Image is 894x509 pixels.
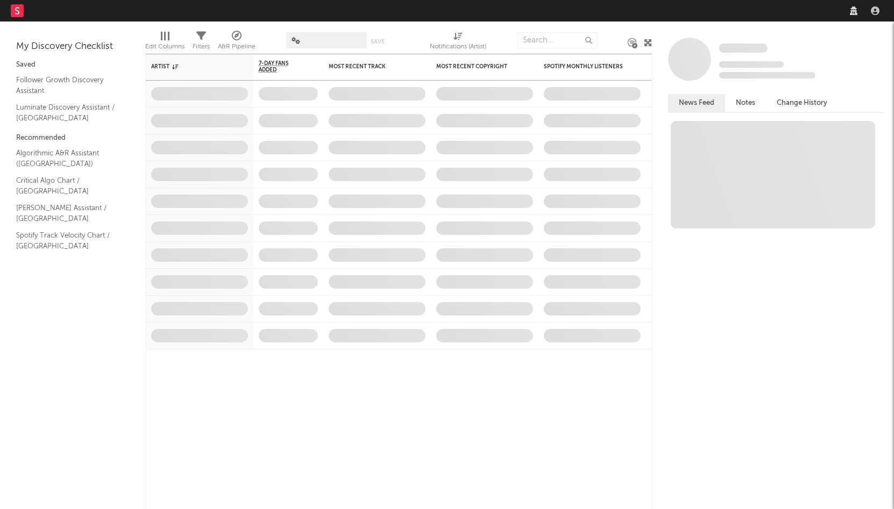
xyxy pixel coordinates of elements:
div: My Discovery Checklist [16,40,129,53]
span: 7-Day Fans Added [259,60,302,73]
input: Search... [517,32,598,48]
a: Spotify Search Virality Chart / [GEOGRAPHIC_DATA] [16,257,118,279]
div: Edit Columns [145,27,185,58]
div: Spotify Monthly Listeners [544,63,625,70]
span: Some Artist [719,44,768,53]
span: 0 fans last week [719,72,815,78]
div: A&R Pipeline [218,27,256,58]
div: Recommended [16,132,129,145]
a: Some Artist [719,43,768,54]
button: News Feed [668,94,725,112]
div: Saved [16,59,129,71]
a: Algorithmic A&R Assistant ([GEOGRAPHIC_DATA]) [16,147,118,169]
a: Luminate Discovery Assistant / [GEOGRAPHIC_DATA] [16,102,118,124]
a: [PERSON_NAME] Assistant / [GEOGRAPHIC_DATA] [16,202,118,224]
div: Notifications (Artist) [430,27,486,58]
a: Follower Growth Discovery Assistant [16,74,118,96]
div: A&R Pipeline [218,40,256,53]
div: Edit Columns [145,40,185,53]
button: Save [371,39,385,45]
div: Most Recent Copyright [436,63,517,70]
div: Most Recent Track [329,63,409,70]
div: Artist [151,63,232,70]
button: Notes [725,94,766,112]
div: Notifications (Artist) [430,40,486,53]
span: Tracking Since: [DATE] [719,61,784,68]
a: Critical Algo Chart / [GEOGRAPHIC_DATA] [16,175,118,197]
div: Filters [193,27,210,58]
div: Filters [193,40,210,53]
button: Change History [766,94,838,112]
a: Spotify Track Velocity Chart / [GEOGRAPHIC_DATA] [16,230,118,252]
